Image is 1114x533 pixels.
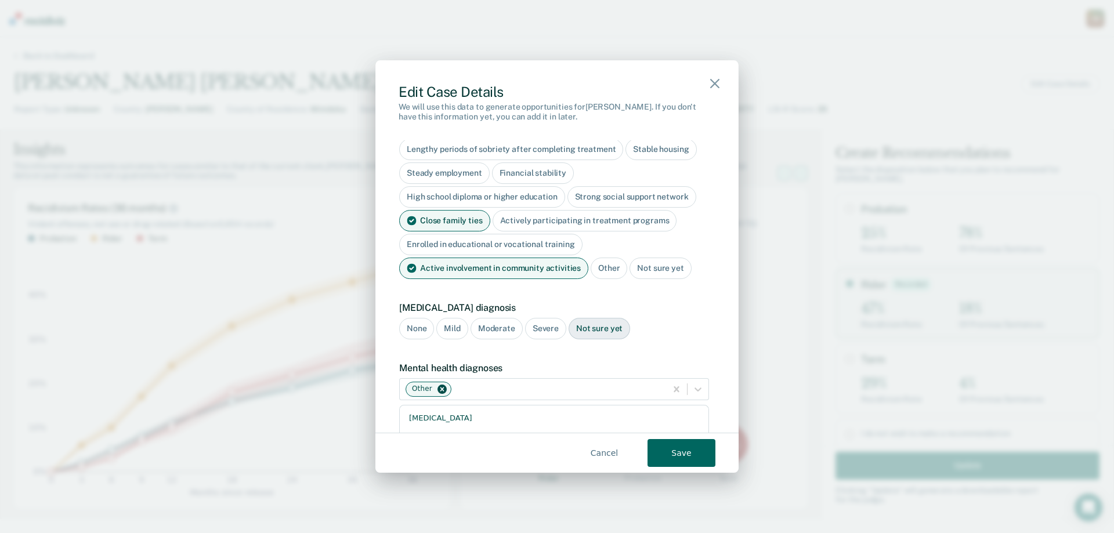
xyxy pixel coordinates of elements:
[569,318,630,339] div: Not sure yet
[591,258,627,279] div: Other
[436,385,449,393] div: Remove Other
[471,318,523,339] div: Moderate
[399,302,709,313] label: [MEDICAL_DATA] diagnosis
[525,318,566,339] div: Severe
[570,439,638,467] button: Cancel
[399,84,715,100] div: Edit Case Details
[630,258,691,279] div: Not sure yet
[648,439,715,467] button: Save
[399,405,709,473] textarea: [MEDICAL_DATA]
[399,258,588,279] div: Active involvement in community activities
[436,318,468,339] div: Mild
[399,234,583,255] div: Enrolled in educational or vocational training
[399,318,434,339] div: None
[493,210,677,231] div: Actively participating in treatment programs
[492,162,574,184] div: Financial stability
[399,186,565,208] div: High school diploma or higher education
[399,139,623,161] div: Lengthy periods of sobriety after completing treatment
[399,210,490,231] div: Close family ties
[408,382,434,396] div: Other
[625,139,696,161] div: Stable housing
[399,102,715,122] div: We will use this data to generate opportunities for [PERSON_NAME] . If you don't have this inform...
[399,362,709,374] label: Mental health diagnoses
[567,186,696,208] div: Strong social support network
[399,162,490,184] div: Steady employment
